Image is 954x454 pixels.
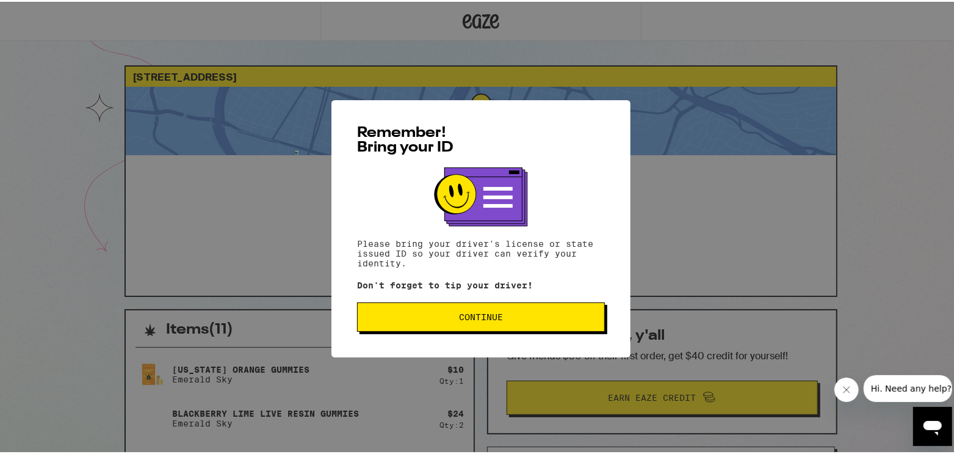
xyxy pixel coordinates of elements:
[459,311,503,320] span: Continue
[357,124,454,153] span: Remember! Bring your ID
[357,279,605,288] p: Don't forget to tip your driver!
[357,237,605,266] p: Please bring your driver's license or state issued ID so your driver can verify your identity.
[913,405,952,444] iframe: Button to launch messaging window
[357,301,605,330] button: Continue
[834,376,859,400] iframe: Close message
[864,373,952,400] iframe: Message from company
